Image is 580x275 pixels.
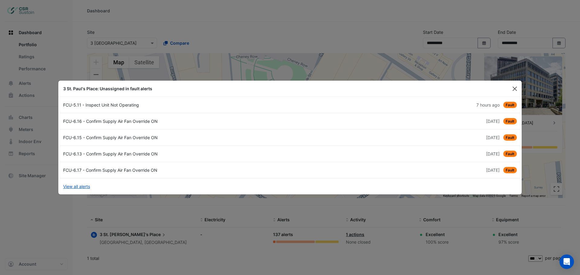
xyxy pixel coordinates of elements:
[559,254,574,269] div: Open Intercom Messenger
[63,86,152,91] b: 3 St. Paul's Place: Unassigned in fault alerts
[503,102,517,108] span: Fault
[486,168,500,173] span: Tue 02-Sep-2025 08:15 IST
[60,118,290,124] div: FCU-6.16 - Confirm Supply Air Fan Override ON
[486,135,500,140] span: Tue 02-Sep-2025 08:15 IST
[476,102,500,107] span: Fri 19-Sep-2025 06:15 IST
[503,151,517,157] span: Fault
[503,134,517,141] span: Fault
[60,134,290,141] div: FCU-6.15 - Confirm Supply Air Fan Override ON
[486,119,500,124] span: Tue 02-Sep-2025 08:16 IST
[60,151,290,157] div: FCU-6.13 - Confirm Supply Air Fan Override ON
[503,167,517,173] span: Fault
[510,84,519,93] button: Close
[63,183,90,190] a: View all alerts
[60,102,290,108] div: FCU-5.11 - Inspect Unit Not Operating
[60,167,290,173] div: FCU-6.17 - Confirm Supply Air Fan Override ON
[503,118,517,124] span: Fault
[486,151,500,156] span: Tue 02-Sep-2025 08:15 IST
